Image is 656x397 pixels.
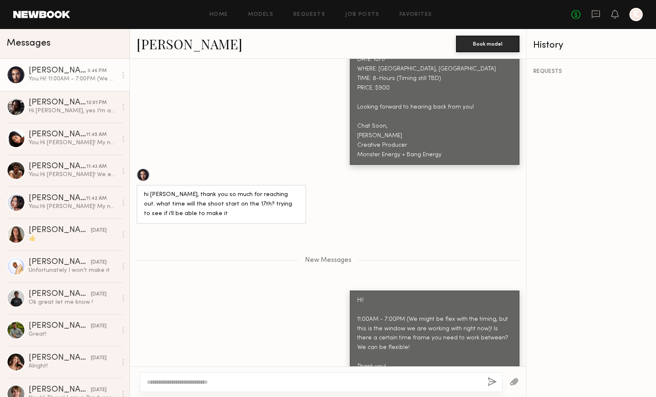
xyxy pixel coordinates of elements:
[29,330,117,338] div: Great!
[29,386,91,394] div: [PERSON_NAME]
[305,257,351,264] span: New Messages
[29,290,91,298] div: [PERSON_NAME]
[293,12,325,17] a: Requests
[91,259,107,266] div: [DATE]
[91,227,107,235] div: [DATE]
[29,354,91,362] div: [PERSON_NAME]
[7,39,51,48] span: Messages
[29,75,117,83] div: You: Hi! 11:00AM - 7:00PM (We might be flex with the timing, but this is the window we are workin...
[29,162,86,171] div: [PERSON_NAME]
[29,258,91,266] div: [PERSON_NAME]
[29,235,117,242] div: 👍
[345,12,380,17] a: Job Posts
[210,12,228,17] a: Home
[144,190,299,219] div: hi [PERSON_NAME], thank you so much for reaching out. what time will the shoot start on the 17th?...
[29,171,117,179] div: You: Hi [PERSON_NAME]! We enjoyed working with you so much and were wondering if you are availabl...
[91,322,107,330] div: [DATE]
[86,99,107,107] div: 12:01 PM
[248,12,273,17] a: Models
[533,41,649,50] div: History
[86,163,107,171] div: 11:43 AM
[357,296,512,372] div: Hi! 11:00AM - 7:00PM (We might be flex with the timing, but this is the window we are working wit...
[29,131,86,139] div: [PERSON_NAME]
[86,131,107,139] div: 11:45 AM
[29,322,91,330] div: [PERSON_NAME]
[29,226,91,235] div: [PERSON_NAME]
[91,290,107,298] div: [DATE]
[533,69,649,75] div: REQUESTS
[86,195,107,203] div: 11:42 AM
[29,266,117,274] div: Unfortunately I won’t make it
[456,36,519,52] button: Book model
[29,139,117,147] div: You: Hi [PERSON_NAME]! My name is [PERSON_NAME] and I am a Producer for Monster Energy and Bang E...
[29,99,86,107] div: [PERSON_NAME]
[456,40,519,47] a: Book model
[137,35,242,53] a: [PERSON_NAME]
[29,194,86,203] div: [PERSON_NAME]
[29,67,88,75] div: [PERSON_NAME]
[29,203,117,211] div: You: Hi [PERSON_NAME]! My name is [PERSON_NAME] and I am a Producer for Monster Energy and Bang E...
[629,8,643,21] a: K
[400,12,432,17] a: Favorites
[29,298,117,306] div: Ok great let me know !
[91,386,107,394] div: [DATE]
[91,354,107,362] div: [DATE]
[88,67,107,75] div: 3:46 PM
[29,362,117,370] div: Alright!
[29,107,117,115] div: Hi [PERSON_NAME], yes I’m available [DATE]. Here is a current photo. Let me know if you need anyt...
